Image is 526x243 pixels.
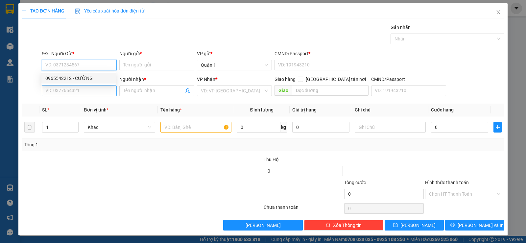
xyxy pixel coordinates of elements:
div: CMND/Passport [275,50,349,57]
span: Thu Hộ [264,157,279,162]
input: Dọc đường [292,85,369,96]
b: [DOMAIN_NAME] [55,25,90,30]
button: delete [24,122,35,133]
button: save[PERSON_NAME] [385,220,444,231]
span: SL [42,107,47,112]
span: Khác [88,122,151,132]
div: VP gửi [197,50,272,57]
span: Giao [275,85,292,96]
span: Quận 1 [201,60,268,70]
li: (c) 2017 [55,31,90,39]
span: Cước hàng [431,107,454,112]
span: [GEOGRAPHIC_DATA] tận nơi [303,76,369,83]
label: Gán nhãn [391,25,411,30]
span: [PERSON_NAME] và In [458,222,504,229]
span: [PERSON_NAME] [246,222,281,229]
span: plus [494,125,501,130]
span: printer [450,223,455,228]
div: Tổng: 1 [24,141,203,148]
div: Người nhận [119,76,194,83]
button: deleteXóa Thông tin [304,220,383,231]
span: Xóa Thông tin [333,222,362,229]
th: Ghi chú [352,104,428,116]
button: plus [493,122,502,133]
span: Giá trị hàng [292,107,317,112]
span: Tổng cước [344,180,366,185]
span: Định lượng [250,107,274,112]
span: user-add [185,88,190,93]
img: icon [75,9,80,14]
span: VP Nhận [197,77,215,82]
b: Trà Lan Viên - Gửi khách hàng [40,10,65,75]
div: 0965542212 - CƯỜNG [45,75,112,82]
span: kg [280,122,287,133]
span: Giao hàng [275,77,296,82]
span: Đơn vị tính [84,107,108,112]
span: Tên hàng [160,107,182,112]
button: Close [489,3,508,22]
span: plus [22,9,26,13]
span: close [496,10,501,15]
div: SĐT Người Gửi [42,50,117,57]
input: VD: Bàn, Ghế [160,122,231,133]
div: 0965542212 - CƯỜNG [41,73,116,84]
span: save [393,223,398,228]
div: CMND/Passport [371,76,446,83]
button: printer[PERSON_NAME] và In [445,220,504,231]
img: logo.jpg [71,8,87,24]
span: TẠO ĐƠN HÀNG [22,8,64,13]
span: Yêu cầu xuất hóa đơn điện tử [75,8,144,13]
input: 0 [292,122,349,133]
button: [PERSON_NAME] [223,220,302,231]
input: Ghi Chú [355,122,426,133]
div: Chưa thanh toán [263,204,344,215]
b: Trà Lan Viên [8,42,24,73]
label: Hình thức thanh toán [425,180,469,185]
span: delete [326,223,330,228]
div: Người gửi [119,50,194,57]
span: [PERSON_NAME] [400,222,436,229]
